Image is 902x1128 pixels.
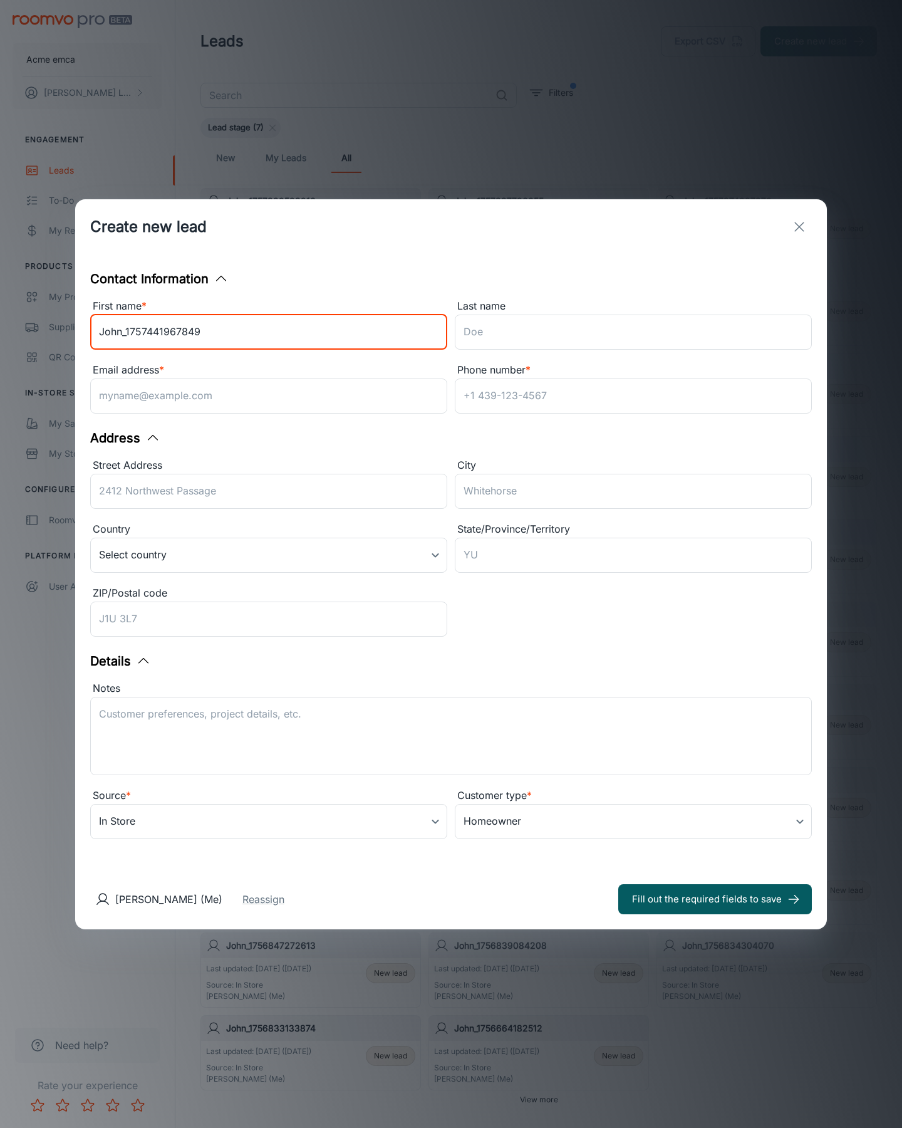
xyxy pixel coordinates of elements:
[90,379,447,414] input: myname@example.com
[455,379,812,414] input: +1 439-123-4567
[455,298,812,315] div: Last name
[90,298,447,315] div: First name
[90,315,447,350] input: John
[455,521,812,538] div: State/Province/Territory
[90,681,812,697] div: Notes
[242,892,284,907] button: Reassign
[90,804,447,839] div: In Store
[455,457,812,474] div: City
[455,474,812,509] input: Whitehorse
[90,362,447,379] div: Email address
[455,315,812,350] input: Doe
[455,538,812,573] input: YU
[455,788,812,804] div: Customer type
[90,521,447,538] div: Country
[115,892,222,907] p: [PERSON_NAME] (Me)
[787,214,812,239] button: exit
[90,216,207,238] h1: Create new lead
[455,804,812,839] div: Homeowner
[90,585,447,602] div: ZIP/Postal code
[90,474,447,509] input: 2412 Northwest Passage
[90,538,447,573] div: Select country
[618,884,812,914] button: Fill out the required fields to save
[455,362,812,379] div: Phone number
[90,652,151,671] button: Details
[90,429,160,447] button: Address
[90,788,447,804] div: Source
[90,457,447,474] div: Street Address
[90,269,229,288] button: Contact Information
[90,602,447,637] input: J1U 3L7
